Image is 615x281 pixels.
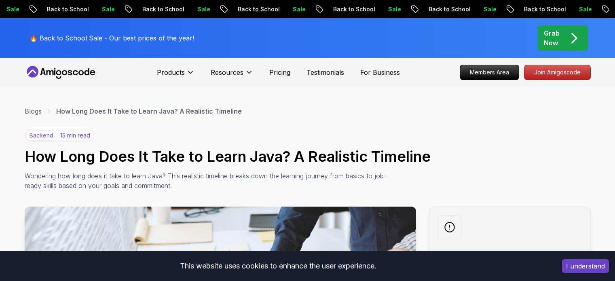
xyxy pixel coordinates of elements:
p: Sale [93,5,119,13]
p: Join Amigoscode [524,65,590,80]
p: Back to School [516,5,571,13]
button: Accept cookies [562,259,609,273]
p: Sale [284,5,310,13]
button: Products [157,68,194,84]
p: 15 min read [60,131,90,139]
p: How Long Does It Take to Learn Java? A Realistic Timeline [56,106,242,116]
p: Sale [380,5,406,13]
p: Sale [189,5,215,13]
p: Resources [211,68,243,77]
p: Back to School [38,5,93,13]
p: Back to School [325,5,380,13]
p: Back to School [420,5,475,13]
p: 🔥 Back to School Sale - Our best prices of the year! [30,33,194,43]
p: Wondering how long does it take to learn Java? This realistic timeline breaks down the learning j... [25,171,387,190]
h2: Weekly newsletter [437,249,582,260]
div: This website uses cookies to enhance the user experience. [6,257,550,275]
p: Grab Now [544,28,560,48]
button: Resources [211,68,253,84]
a: Testimonials [306,68,344,77]
a: Pricing [269,68,290,77]
p: Sale [571,5,596,13]
p: Products [157,68,185,77]
a: Blogs [25,106,42,116]
p: Sale [475,5,501,13]
p: Back to School [229,5,284,13]
a: For Business [360,68,400,77]
h1: How Long Does It Take to Learn Java? A Realistic Timeline [25,148,591,165]
a: Join Amigoscode [524,65,591,80]
a: Members Area [460,65,519,80]
p: backend [26,130,57,141]
p: Back to School [134,5,189,13]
